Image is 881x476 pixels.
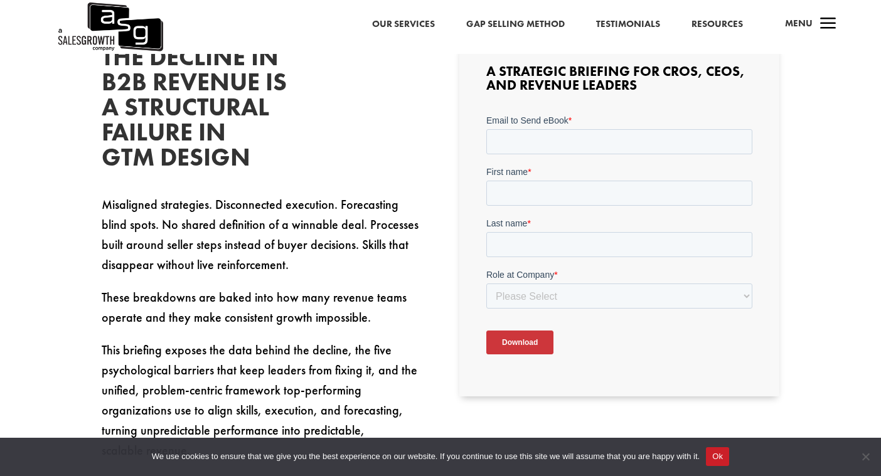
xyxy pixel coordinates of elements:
a: Gap Selling Method [466,16,565,33]
a: Our Services [372,16,435,33]
span: No [859,450,872,463]
a: Testimonials [596,16,660,33]
button: Ok [706,447,729,466]
h3: A Strategic Briefing for CROs, CEOs, and Revenue Leaders [486,65,752,98]
h2: The Decline in B2B Revenue Is a Structural Failure in GTM Design [102,45,290,176]
p: This briefing exposes the data behind the decline, the five psychological barriers that keep lead... [102,340,422,460]
span: Menu [785,17,813,29]
span: We use cookies to ensure that we give you the best experience on our website. If you continue to ... [152,450,700,463]
iframe: Form 0 [486,114,752,376]
p: Misaligned strategies. Disconnected execution. Forecasting blind spots. No shared definition of a... [102,194,422,287]
span: a [816,12,841,37]
a: Resources [691,16,743,33]
p: These breakdowns are baked into how many revenue teams operate and they make consistent growth im... [102,287,422,340]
